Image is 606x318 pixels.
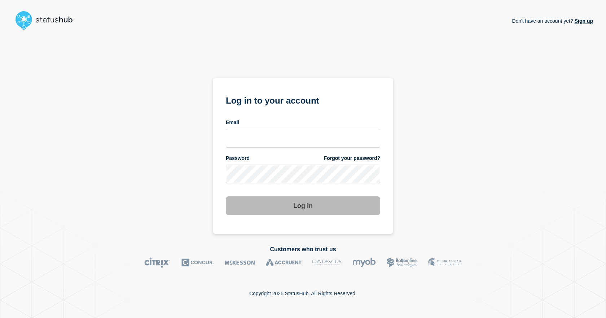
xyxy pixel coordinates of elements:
[249,291,357,296] p: Copyright 2025 StatusHub. All Rights Reserved.
[352,257,376,268] img: myob logo
[225,257,255,268] img: McKesson logo
[144,257,171,268] img: Citrix logo
[13,246,593,253] h2: Customers who trust us
[226,129,380,148] input: email input
[226,119,239,126] span: Email
[512,12,593,30] p: Don't have an account yet?
[13,9,82,32] img: StatusHub logo
[226,155,250,162] span: Password
[266,257,302,268] img: Accruent logo
[226,165,380,183] input: password input
[324,155,380,162] a: Forgot your password?
[226,196,380,215] button: Log in
[573,18,593,24] a: Sign up
[181,257,214,268] img: Concur logo
[387,257,417,268] img: Bottomline logo
[312,257,342,268] img: DataVita logo
[428,257,462,268] img: MSU logo
[226,93,380,106] h1: Log in to your account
